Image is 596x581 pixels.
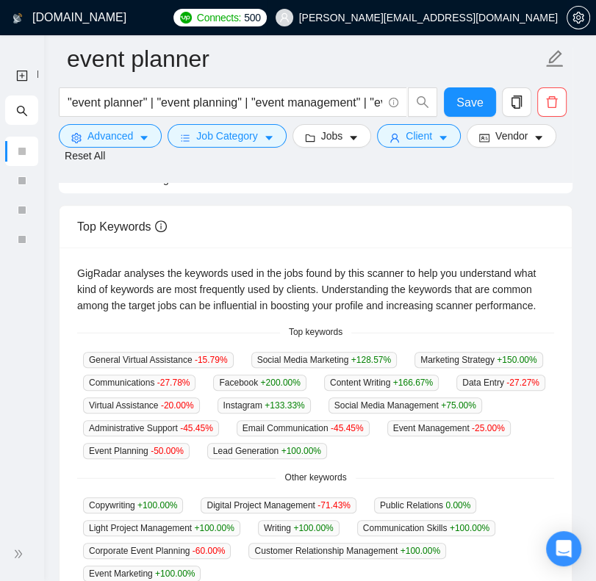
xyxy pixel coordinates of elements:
[506,378,539,388] span: -27.27 %
[401,546,440,556] span: +100.00 %
[218,397,311,414] span: Instagram
[534,132,544,143] span: caret-down
[389,132,400,143] span: user
[5,95,38,254] li: My Scanners
[83,375,195,391] span: Communications
[155,569,195,579] span: +100.00 %
[83,543,231,559] span: Corporate Event Planning
[393,378,433,388] span: +166.67 %
[59,124,162,148] button: settingAdvancedcaret-down
[65,148,105,164] a: Reset All
[406,128,432,144] span: Client
[414,352,542,368] span: Marketing Strategy
[321,128,343,144] span: Jobs
[545,49,564,68] span: edit
[16,95,28,125] span: search
[546,531,581,566] div: Open Intercom Messenger
[77,265,554,314] div: GigRadar analyses the keywords used in the jobs found by this scanner to help you understand what...
[281,446,321,456] span: +100.00 %
[193,546,226,556] span: -60.00 %
[16,60,28,90] a: New Scanner
[244,10,260,26] span: 500
[173,12,183,22] span: ellipsis
[251,352,397,368] span: Social Media Marketing
[328,397,482,414] span: Social Media Management
[408,87,437,117] button: search
[331,423,364,433] span: -45.45 %
[83,352,234,368] span: General Virtual Assistance
[357,520,495,536] span: Communication Skills
[83,443,190,459] span: Event Planning
[83,420,219,436] span: Administrative Support
[237,420,370,436] span: Email Communication
[161,400,194,411] span: -20.00 %
[377,124,461,148] button: userClientcaret-down
[71,132,82,143] span: setting
[83,520,240,536] span: Light Project Management
[280,325,351,339] span: Top keywords
[479,132,489,143] span: idcard
[389,98,398,107] span: info-circle
[260,378,300,388] span: +200.00 %
[265,400,304,411] span: +133.33 %
[456,375,545,391] span: Data Entry
[495,128,528,144] span: Vendor
[293,523,333,533] span: +100.00 %
[196,128,257,144] span: Job Category
[467,124,556,148] button: idcardVendorcaret-down
[157,378,190,388] span: -27.78 %
[305,132,315,143] span: folder
[409,95,437,109] span: search
[197,10,241,26] span: Connects:
[83,497,183,513] span: Copywriting
[87,128,133,144] span: Advanced
[538,95,566,109] span: delete
[374,497,476,513] span: Public Relations
[324,375,439,391] span: Content Writing
[279,12,290,23] span: user
[12,7,23,30] img: logo
[450,523,489,533] span: +100.00 %
[168,124,286,148] button: barsJob Categorycaret-down
[472,423,505,433] span: -25.00 %
[264,132,274,143] span: caret-down
[180,423,213,433] span: -45.45 %
[444,87,496,117] button: Save
[195,355,228,365] span: -15.79 %
[567,12,590,24] a: setting
[317,500,351,510] span: -71.43 %
[139,132,149,143] span: caret-down
[137,500,177,510] span: +100.00 %
[456,93,483,112] span: Save
[248,543,446,559] span: Customer Relationship Management
[180,132,190,143] span: bars
[497,355,536,365] span: +150.00 %
[77,206,554,248] div: Top Keywords
[292,124,372,148] button: folderJobscaret-down
[213,375,306,391] span: Facebook
[151,446,184,456] span: -50.00 %
[503,95,531,109] span: copy
[83,397,200,414] span: Virtual Assistance
[68,93,382,112] input: Search Freelance Jobs...
[567,6,590,29] button: setting
[258,520,340,536] span: Writing
[387,420,511,436] span: Event Management
[155,220,167,232] span: info-circle
[201,497,356,513] span: Digital Project Management
[348,132,359,143] span: caret-down
[276,471,355,485] span: Other keywords
[351,355,391,365] span: +128.57 %
[537,87,567,117] button: delete
[438,132,448,143] span: caret-down
[502,87,531,117] button: copy
[207,443,327,459] span: Lead Generation
[194,523,234,533] span: +100.00 %
[5,60,38,90] li: New Scanner
[13,546,28,561] span: double-right
[441,400,476,411] span: +75.00 %
[67,40,542,77] input: Scanner name...
[445,500,470,510] span: 0.00 %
